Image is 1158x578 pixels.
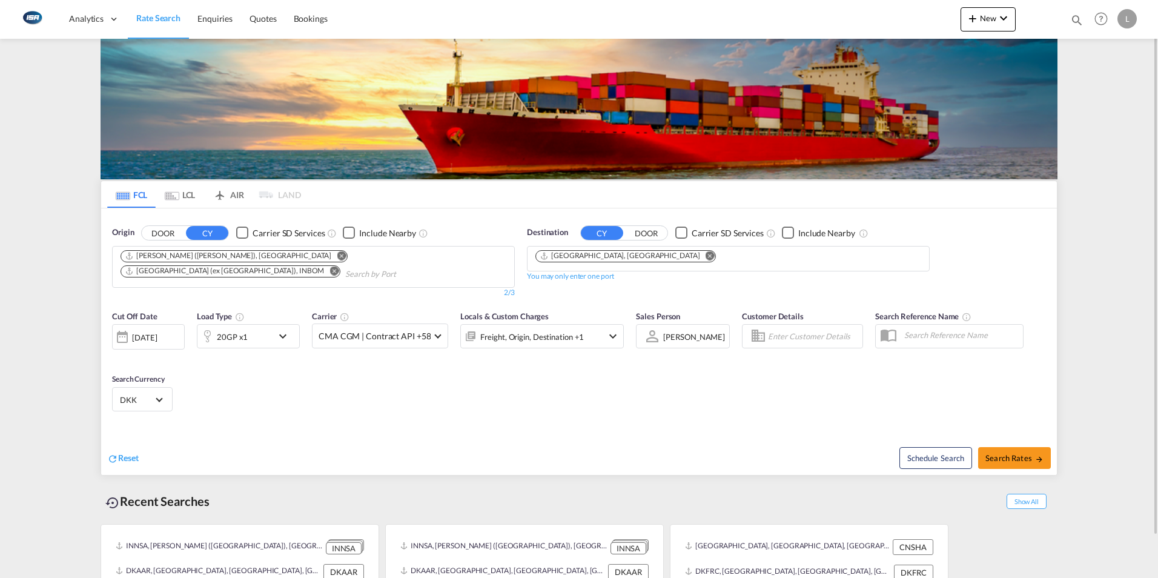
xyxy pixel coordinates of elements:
[112,374,165,384] span: Search Currency
[294,13,328,24] span: Bookings
[1117,9,1137,28] div: L
[105,496,120,510] md-icon: icon-backup-restore
[327,228,337,238] md-icon: Unchecked: Search for CY (Container Yard) services for all selected carriers.Checked : Search for...
[685,539,890,555] div: CNSHA, Shanghai, China, Greater China & Far East Asia, Asia Pacific
[125,266,326,276] div: Press delete to remove this chip.
[319,330,431,342] span: CMA CGM | Contract API +58
[962,312,971,322] md-icon: Your search will be saved by the below given name
[875,311,971,321] span: Search Reference Name
[636,311,680,321] span: Sales Person
[581,226,623,240] button: CY
[312,311,349,321] span: Carrier
[156,181,204,208] md-tab-item: LCL
[340,312,349,322] md-icon: The selected Trucker/Carrierwill be displayed in the rate results If the rates are from another f...
[359,227,416,239] div: Include Nearby
[540,251,702,261] div: Press delete to remove this chip.
[142,226,184,240] button: DOOR
[606,329,620,344] md-icon: icon-chevron-down
[343,227,416,239] md-checkbox: Checkbox No Ink
[250,13,276,24] span: Quotes
[527,271,614,282] div: You may only enter one port
[527,227,568,239] span: Destination
[662,328,726,345] md-select: Sales Person: Lotte Kolding
[460,324,624,348] div: Freight Origin Destination Dock Stuffingicon-chevron-down
[119,247,508,284] md-chips-wrap: Chips container. Use arrow keys to select chips.
[1007,494,1047,509] span: Show All
[118,453,139,463] span: Reset
[996,11,1011,25] md-icon: icon-chevron-down
[625,226,667,240] button: DOOR
[18,5,45,33] img: 1aa151c0c08011ec8d6f413816f9a227.png
[125,266,324,276] div: Mumbai (ex Bombay), INBOM
[101,208,1057,475] div: OriginDOOR CY Checkbox No InkUnchecked: Search for CY (Container Yard) services for all selected ...
[329,251,347,263] button: Remove
[69,13,104,25] span: Analytics
[899,447,972,469] button: Note: By default Schedule search will only considerorigin ports, destination ports and cut off da...
[116,539,323,554] div: INNSA, Jawaharlal Nehru (Nhava Sheva), India, Indian Subcontinent, Asia Pacific
[782,227,855,239] md-checkbox: Checkbox No Ink
[136,13,180,23] span: Rate Search
[101,488,214,515] div: Recent Searches
[985,453,1044,463] span: Search Rates
[859,228,868,238] md-icon: Unchecked: Ignores neighbouring ports when fetching rates.Checked : Includes neighbouring ports w...
[112,288,515,298] div: 2/3
[1070,13,1084,27] md-icon: icon-magnify
[197,311,245,321] span: Load Type
[186,226,228,240] button: CY
[197,13,233,24] span: Enquiries
[893,539,933,555] div: CNSHA
[798,227,855,239] div: Include Nearby
[112,227,134,239] span: Origin
[663,332,725,342] div: [PERSON_NAME]
[112,311,157,321] span: Cut Off Date
[978,447,1051,469] button: Search Ratesicon-arrow-right
[480,328,584,345] div: Freight Origin Destination Dock Stuffing
[345,265,460,284] input: Chips input.
[204,181,253,208] md-tab-item: AIR
[692,227,764,239] div: Carrier SD Services
[675,227,764,239] md-checkbox: Checkbox No Ink
[125,251,331,261] div: Jawaharlal Nehru (Nhava Sheva), INNSA
[610,542,646,555] div: INNSA
[326,542,362,555] div: INNSA
[213,188,227,197] md-icon: icon-airplane
[101,39,1057,179] img: LCL+%26+FCL+BACKGROUND.png
[107,452,139,465] div: icon-refreshReset
[112,348,121,365] md-datepicker: Select
[119,391,166,408] md-select: Select Currency: kr DKKDenmark Krone
[236,227,325,239] md-checkbox: Checkbox No Ink
[697,251,715,263] button: Remove
[965,13,1011,23] span: New
[965,11,980,25] md-icon: icon-plus 400-fg
[322,266,340,278] button: Remove
[1091,8,1117,30] div: Help
[217,328,248,345] div: 20GP x1
[107,181,156,208] md-tab-item: FCL
[460,311,549,321] span: Locals & Custom Charges
[400,539,607,554] div: INNSA, Jawaharlal Nehru (Nhava Sheva), India, Indian Subcontinent, Asia Pacific
[276,329,296,344] md-icon: icon-chevron-down
[125,251,334,261] div: Press delete to remove this chip.
[419,228,428,238] md-icon: Unchecked: Ignores neighbouring ports when fetching rates.Checked : Includes neighbouring ports w...
[120,394,154,405] span: DKK
[768,327,859,345] input: Enter Customer Details
[540,251,700,261] div: Aarhus, DKAAR
[253,227,325,239] div: Carrier SD Services
[132,332,157,343] div: [DATE]
[534,247,726,268] md-chips-wrap: Chips container. Use arrow keys to select chips.
[766,228,776,238] md-icon: Unchecked: Search for CY (Container Yard) services for all selected carriers.Checked : Search for...
[197,324,300,348] div: 20GP x1icon-chevron-down
[1035,455,1044,463] md-icon: icon-arrow-right
[235,312,245,322] md-icon: icon-information-outline
[742,311,803,321] span: Customer Details
[1091,8,1111,29] span: Help
[898,326,1023,344] input: Search Reference Name
[107,453,118,464] md-icon: icon-refresh
[961,7,1016,32] button: icon-plus 400-fgNewicon-chevron-down
[112,324,185,350] div: [DATE]
[1070,13,1084,32] div: icon-magnify
[107,181,301,208] md-pagination-wrapper: Use the left and right arrow keys to navigate between tabs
